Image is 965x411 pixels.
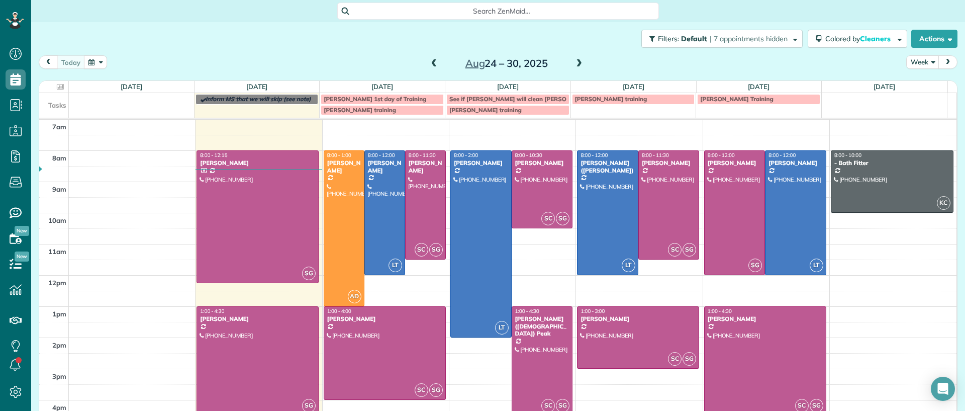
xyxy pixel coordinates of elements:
[683,243,696,257] span: SG
[707,315,823,322] div: [PERSON_NAME]
[622,259,635,272] span: LT
[541,212,555,225] span: SC
[327,159,361,174] div: [PERSON_NAME]
[121,83,142,91] a: [DATE]
[707,159,762,167] div: [PERSON_NAME]
[497,83,519,91] a: [DATE]
[48,279,66,287] span: 12pm
[938,55,957,69] button: next
[327,308,351,314] span: 1:00 - 4:00
[368,152,395,158] span: 8:00 - 12:00
[636,30,803,48] a: Filters: Default | 7 appointments hidden
[52,185,66,193] span: 9am
[641,30,803,48] button: Filters: Default | 7 appointments hidden
[453,159,509,167] div: [PERSON_NAME]
[808,30,907,48] button: Colored byCleaners
[444,58,569,69] h2: 24 – 30, 2025
[515,308,539,314] span: 1:00 - 4:30
[57,55,85,69] button: today
[623,83,644,91] a: [DATE]
[409,152,436,158] span: 8:00 - 11:30
[408,159,443,174] div: [PERSON_NAME]
[668,243,682,257] span: SC
[200,152,227,158] span: 8:00 - 12:15
[206,95,311,103] span: Inform MS that we will skip (see note)
[324,95,426,103] span: [PERSON_NAME] 1st day of Training
[52,310,66,318] span: 1pm
[324,106,396,114] span: [PERSON_NAME] training
[15,226,29,236] span: New
[708,152,735,158] span: 8:00 - 12:00
[52,154,66,162] span: 8am
[465,57,485,69] span: Aug
[429,243,443,257] span: SG
[768,159,823,167] div: [PERSON_NAME]
[515,315,570,337] div: [PERSON_NAME] ([DEMOGRAPHIC_DATA]) Peak
[52,341,66,349] span: 2pm
[810,259,823,272] span: LT
[906,55,939,69] button: Week
[860,34,892,43] span: Cleaners
[911,30,957,48] button: Actions
[389,259,402,272] span: LT
[246,83,268,91] a: [DATE]
[683,352,696,366] span: SG
[581,152,608,158] span: 8:00 - 12:00
[556,212,569,225] span: SG
[681,34,708,43] span: Default
[874,83,895,91] a: [DATE]
[302,267,316,280] span: SG
[15,252,29,262] span: New
[748,83,769,91] a: [DATE]
[825,34,894,43] span: Colored by
[834,152,861,158] span: 8:00 - 10:00
[200,315,316,322] div: [PERSON_NAME]
[575,95,647,103] span: [PERSON_NAME] training
[327,315,443,322] div: [PERSON_NAME]
[642,152,669,158] span: 8:00 - 11:30
[581,308,605,314] span: 1:00 - 3:00
[937,196,950,210] span: KC
[429,383,443,397] span: SG
[515,159,570,167] div: [PERSON_NAME]
[700,95,774,103] span: [PERSON_NAME] Training
[708,308,732,314] span: 1:00 - 4:30
[768,152,796,158] span: 8:00 - 12:00
[454,152,478,158] span: 8:00 - 2:00
[449,95,596,103] span: See if [PERSON_NAME] will clean [PERSON_NAME]?
[52,372,66,380] span: 3pm
[710,34,788,43] span: | 7 appointments hidden
[449,106,522,114] span: [PERSON_NAME] training
[415,243,428,257] span: SC
[748,259,762,272] span: SG
[39,55,58,69] button: prev
[515,152,542,158] span: 8:00 - 10:30
[668,352,682,366] span: SC
[48,248,66,256] span: 11am
[641,159,697,167] div: [PERSON_NAME]
[580,159,635,174] div: [PERSON_NAME] ([PERSON_NAME])
[48,216,66,224] span: 10am
[200,159,316,167] div: [PERSON_NAME]
[52,123,66,131] span: 7am
[580,315,696,322] div: [PERSON_NAME]
[200,308,224,314] span: 1:00 - 4:30
[348,290,361,303] span: AD
[834,159,950,167] div: - Bath Fitter
[495,321,509,335] span: LT
[327,152,351,158] span: 8:00 - 1:00
[415,383,428,397] span: SC
[367,159,402,174] div: [PERSON_NAME]
[658,34,679,43] span: Filters:
[931,377,955,401] div: Open Intercom Messenger
[371,83,393,91] a: [DATE]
